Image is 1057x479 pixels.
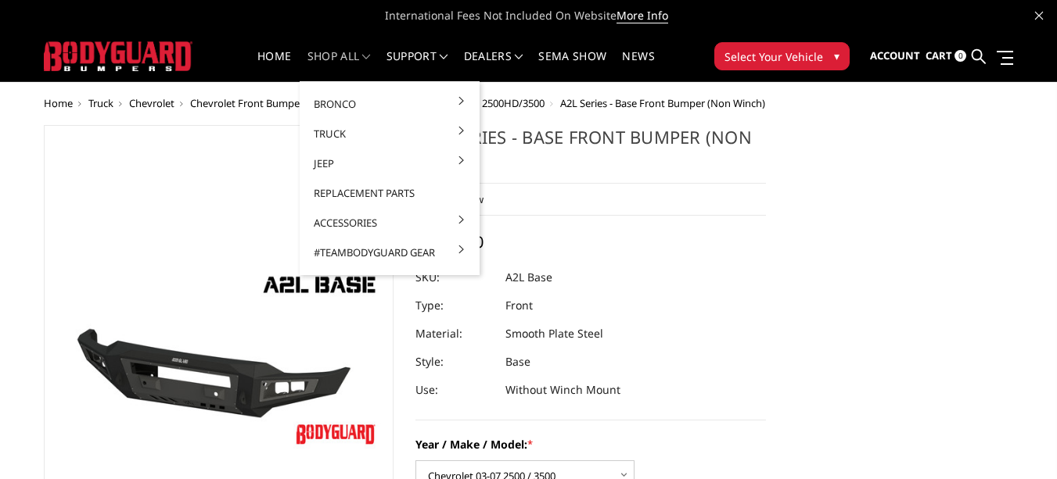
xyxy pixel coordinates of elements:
span: Account [870,48,920,63]
dd: A2L Base [505,263,552,291]
a: Chevrolet [129,96,174,110]
dd: Base [505,348,530,376]
span: Select Your Vehicle [724,48,823,65]
button: Select Your Vehicle [714,42,850,70]
a: Truck [306,119,473,148]
dt: Use: [415,376,494,404]
a: SEMA Show [538,51,606,81]
dd: Front [505,291,533,320]
a: More Info [617,8,668,23]
span: A2L Series - Base Front Bumper (Non Winch) [560,96,765,110]
a: Accessories [306,208,473,238]
a: Account [870,35,920,77]
dt: SKU: [415,263,494,291]
a: Support [386,51,448,81]
a: Truck [88,96,113,110]
h1: A2L Series - Base Front Bumper (Non Winch) [415,125,766,184]
a: #TeamBodyguard Gear [306,238,473,267]
dt: Material: [415,320,494,348]
a: shop all [307,51,371,81]
span: ▾ [834,48,839,64]
a: Replacement Parts [306,178,473,208]
a: Bronco [306,89,473,119]
label: Year / Make / Model: [415,436,766,452]
a: Home [257,51,291,81]
a: News [622,51,654,81]
span: Cart [926,48,952,63]
a: Home [44,96,73,110]
span: 0 [955,50,966,62]
img: BODYGUARD BUMPERS [44,41,192,70]
dt: Style: [415,348,494,376]
iframe: Chat Widget [979,404,1057,479]
dt: Type: [415,291,494,320]
dd: Smooth Plate Steel [505,320,603,348]
a: Cart 0 [926,35,966,77]
dd: Without Winch Mount [505,376,620,404]
a: Jeep [306,148,473,178]
a: Dealers [464,51,523,81]
a: Chevrolet Front Bumpers [190,96,308,110]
